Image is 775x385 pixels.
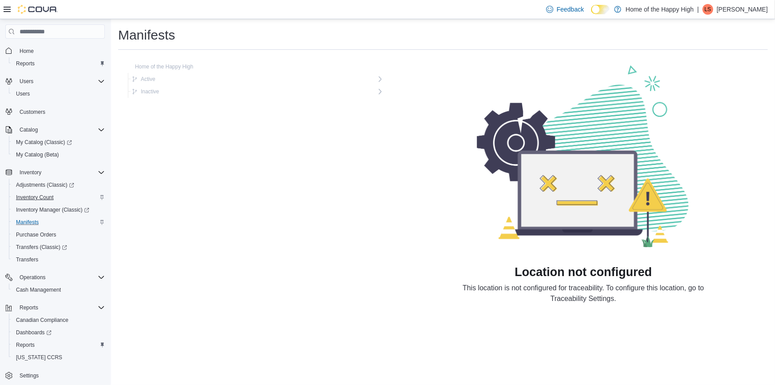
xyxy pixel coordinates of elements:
[12,217,42,228] a: Manifests
[20,48,34,55] span: Home
[2,75,108,88] button: Users
[16,341,35,349] span: Reports
[12,327,105,338] span: Dashboards
[141,76,155,83] span: Active
[12,180,105,190] span: Adjustments (Classic)
[9,314,108,326] button: Canadian Compliance
[12,242,105,253] span: Transfers (Classic)
[12,242,71,253] a: Transfers (Classic)
[12,352,105,363] span: Washington CCRS
[12,192,105,203] span: Inventory Count
[9,204,108,216] a: Inventory Manager (Classic)
[12,149,105,160] span: My Catalog (Beta)
[12,149,63,160] a: My Catalog (Beta)
[9,57,108,70] button: Reports
[2,105,108,118] button: Customers
[16,60,35,67] span: Reports
[16,329,52,336] span: Dashboards
[16,286,61,293] span: Cash Management
[20,304,38,311] span: Reports
[128,74,159,84] button: Active
[128,86,163,97] button: Inactive
[9,136,108,148] a: My Catalog (Classic)
[9,88,108,100] button: Users
[16,90,30,97] span: Users
[12,58,105,69] span: Reports
[16,354,62,361] span: [US_STATE] CCRS
[20,169,41,176] span: Inventory
[12,315,105,325] span: Canadian Compliance
[477,64,690,247] img: Page Loading Error Image
[16,219,39,226] span: Manifests
[16,76,37,87] button: Users
[12,254,105,265] span: Transfers
[16,194,54,201] span: Inventory Count
[16,167,45,178] button: Inventory
[12,217,105,228] span: Manifests
[12,58,38,69] a: Reports
[16,46,37,56] a: Home
[20,372,39,379] span: Settings
[12,229,60,240] a: Purchase Orders
[16,244,67,251] span: Transfers (Classic)
[16,256,38,263] span: Transfers
[16,272,49,283] button: Operations
[16,106,105,117] span: Customers
[12,205,105,215] span: Inventory Manager (Classic)
[703,4,713,15] div: Lee Soper
[16,302,105,313] span: Reports
[16,317,68,324] span: Canadian Compliance
[12,88,105,99] span: Users
[16,45,105,56] span: Home
[12,137,105,148] span: My Catalog (Classic)
[9,339,108,351] button: Reports
[16,231,56,238] span: Purchase Orders
[697,4,699,15] p: |
[16,302,42,313] button: Reports
[16,76,105,87] span: Users
[2,369,108,382] button: Settings
[2,271,108,284] button: Operations
[9,326,108,339] a: Dashboards
[20,274,46,281] span: Operations
[12,285,105,295] span: Cash Management
[12,327,55,338] a: Dashboards
[123,61,197,72] button: Home of the Happy High
[705,4,711,15] span: LS
[20,108,45,116] span: Customers
[717,4,768,15] p: [PERSON_NAME]
[141,88,159,95] span: Inactive
[12,285,64,295] a: Cash Management
[12,88,33,99] a: Users
[9,284,108,296] button: Cash Management
[9,253,108,266] button: Transfers
[12,137,76,148] a: My Catalog (Classic)
[12,180,78,190] a: Adjustments (Classic)
[9,179,108,191] a: Adjustments (Classic)
[12,192,57,203] a: Inventory Count
[9,148,108,161] button: My Catalog (Beta)
[16,167,105,178] span: Inventory
[9,351,108,364] button: [US_STATE] CCRS
[591,14,592,15] span: Dark Mode
[2,124,108,136] button: Catalog
[12,340,105,350] span: Reports
[16,272,105,283] span: Operations
[16,181,74,188] span: Adjustments (Classic)
[12,315,72,325] a: Canadian Compliance
[16,370,42,381] a: Settings
[2,44,108,57] button: Home
[118,26,175,44] h1: Manifests
[12,340,38,350] a: Reports
[9,216,108,229] button: Manifests
[16,139,72,146] span: My Catalog (Classic)
[18,5,58,14] img: Cova
[557,5,584,14] span: Feedback
[16,107,49,117] a: Customers
[16,151,59,158] span: My Catalog (Beta)
[12,205,93,215] a: Inventory Manager (Classic)
[16,206,89,213] span: Inventory Manager (Classic)
[20,126,38,133] span: Catalog
[2,166,108,179] button: Inventory
[543,0,588,18] a: Feedback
